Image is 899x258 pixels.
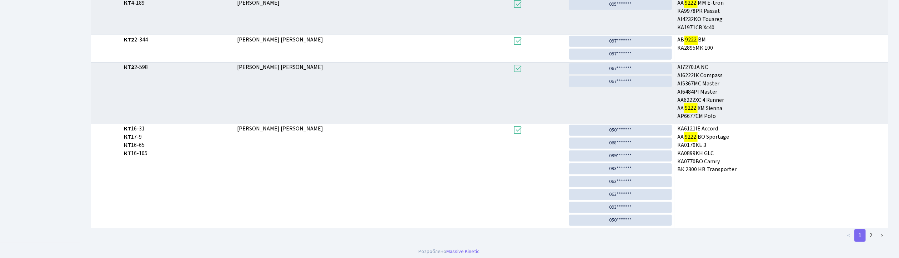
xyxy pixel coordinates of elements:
[124,133,131,141] b: КТ
[237,125,323,133] span: [PERSON_NAME] [PERSON_NAME]
[418,248,481,255] div: Розроблено .
[877,229,888,242] a: >
[124,63,231,71] span: 2-598
[124,63,134,71] b: КТ2
[684,132,698,142] mark: 9222
[124,149,131,157] b: КТ
[237,36,323,44] span: [PERSON_NAME] [PERSON_NAME]
[684,35,698,45] mark: 9222
[124,36,231,44] span: 2-344
[124,125,131,133] b: КТ
[865,229,877,242] a: 2
[124,141,131,149] b: КТ
[237,63,323,71] span: [PERSON_NAME] [PERSON_NAME]
[124,36,134,44] b: КТ2
[854,229,866,242] a: 1
[678,36,885,52] span: АВ ВМ КА2895МК 100
[684,103,698,113] mark: 9222
[124,125,231,157] span: 16-31 17-9 16-65 16-105
[678,125,885,174] span: KA6121IE Accord АА ВО Sportage КА0170КЕ 3 KA0899KH GLC КА0770ВО Camry BК 2300 HB Transporter
[678,63,885,120] span: АІ7270JA NC АІ6222ІК Compass АІ5367МС Master АІ6484РІ Master АА6222ХС 4 Runner АА ХМ Sienna АР667...
[446,248,479,255] a: Massive Kinetic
